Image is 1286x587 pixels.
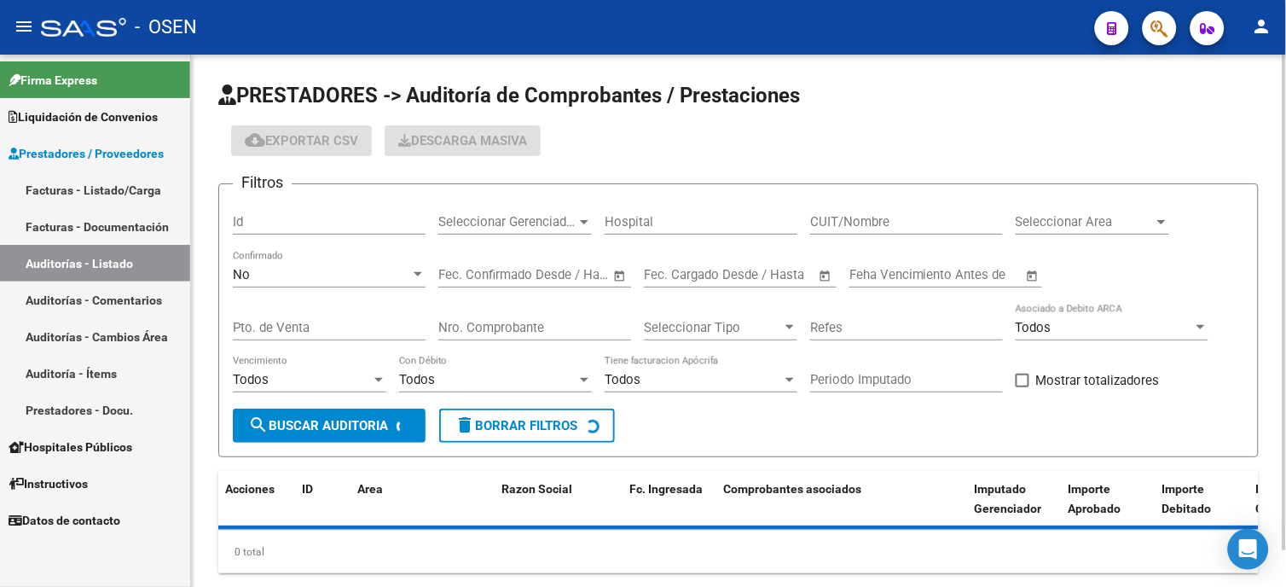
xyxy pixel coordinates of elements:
datatable-header-cell: ID [295,471,350,546]
span: Hospitales Públicos [9,438,132,456]
mat-icon: search [248,415,269,435]
span: Borrar Filtros [455,418,577,433]
button: Buscar Auditoria [233,409,426,443]
span: Comprobantes asociados [723,482,861,496]
mat-icon: cloud_download [245,130,265,150]
span: - OSEN [135,9,197,46]
div: Open Intercom Messenger [1228,529,1269,570]
button: Open calendar [1023,266,1043,286]
datatable-header-cell: Importe Debitado [1156,471,1249,546]
input: End date [715,267,797,282]
button: Descarga Masiva [385,125,541,156]
span: PRESTADORES -> Auditoría de Comprobantes / Prestaciones [218,84,800,108]
span: Todos [605,372,640,387]
span: Instructivos [9,474,88,493]
span: Importe Debitado [1162,482,1212,515]
datatable-header-cell: Fc. Ingresada [623,471,716,546]
mat-icon: delete [455,415,475,435]
button: Exportar CSV [231,125,372,156]
span: Liquidación de Convenios [9,108,158,126]
div: 0 total [218,531,1259,573]
input: End date [509,267,592,282]
button: Open calendar [816,266,836,286]
datatable-header-cell: Imputado Gerenciador [968,471,1062,546]
span: Datos de contacto [9,511,120,530]
span: Buscar Auditoria [248,418,388,433]
span: Exportar CSV [245,133,358,148]
span: Firma Express [9,71,97,90]
span: Todos [399,372,435,387]
h3: Filtros [233,171,292,195]
button: Open calendar [611,266,630,286]
datatable-header-cell: Razon Social [495,471,623,546]
span: Seleccionar Area [1016,214,1154,230]
span: Mostrar totalizadores [1036,370,1160,391]
span: Todos [1016,320,1051,335]
button: Borrar Filtros [439,409,615,443]
span: Fc. Ingresada [629,482,703,496]
span: Descarga Masiva [398,133,527,148]
span: Razon Social [501,482,572,496]
span: Acciones [225,482,275,496]
datatable-header-cell: Area [350,471,470,546]
span: Prestadores / Proveedores [9,144,164,163]
span: ID [302,482,313,496]
datatable-header-cell: Acciones [218,471,295,546]
input: Start date [438,267,494,282]
mat-icon: menu [14,16,34,37]
span: Todos [233,372,269,387]
span: No [233,267,250,282]
span: Importe Aprobado [1069,482,1121,515]
span: Area [357,482,383,496]
span: Seleccionar Tipo [644,320,782,335]
datatable-header-cell: Importe Aprobado [1062,471,1156,546]
span: Imputado Gerenciador [975,482,1042,515]
span: Seleccionar Gerenciador [438,214,576,230]
input: Start date [644,267,699,282]
datatable-header-cell: Comprobantes asociados [716,471,968,546]
mat-icon: person [1252,16,1272,37]
app-download-masive: Descarga masiva de comprobantes (adjuntos) [385,125,541,156]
